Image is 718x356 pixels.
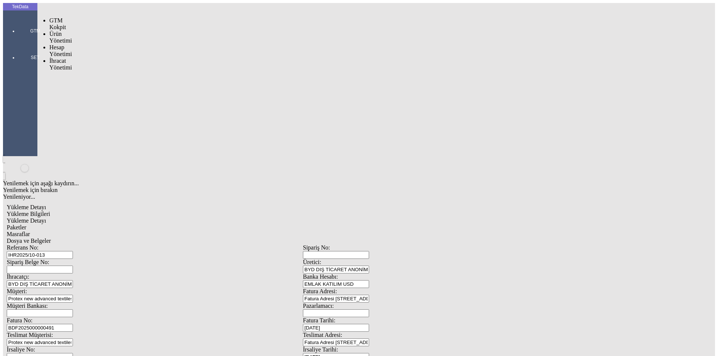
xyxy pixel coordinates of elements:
span: Yükleme Detayı [7,204,46,210]
span: Referans No: [7,244,39,251]
span: Paketler [7,224,26,230]
span: İhracat Yönetimi [49,58,72,71]
span: GTM Kokpit [49,17,66,30]
span: Banka Hesabı: [303,273,338,280]
span: Masraflar [7,231,30,237]
span: Üretici: [303,259,321,265]
span: İhracatçı: [7,273,29,280]
div: TekData [3,4,37,10]
span: İrsaliye Tarihi: [303,346,338,353]
span: Yükleme Detayı [7,217,46,224]
span: Teslimat Adresi: [303,332,342,338]
span: Teslimat Müşterisi: [7,332,53,338]
span: Fatura Tarihi: [303,317,335,324]
span: Müşteri: [7,288,27,294]
span: Sipariş No: [303,244,330,251]
span: Müşteri Bankası: [7,303,48,309]
span: Fatura No: [7,317,33,324]
span: Fatura Adresi: [303,288,337,294]
span: Sipariş Belge No: [7,259,49,265]
div: Yenileniyor... [3,194,603,200]
span: Yükleme Bilgileri [7,211,50,217]
span: Dosya ve Belgeler [7,238,51,244]
span: Pazarlamacı: [303,303,334,309]
span: Ürün Yönetimi [49,31,72,44]
span: SET [24,55,46,61]
span: İrsaliye No: [7,346,35,353]
div: Yenilemek için aşağı kaydırın... [3,180,603,187]
div: Yenilemek için bırakın [3,187,603,194]
span: Hesap Yönetimi [49,44,72,57]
